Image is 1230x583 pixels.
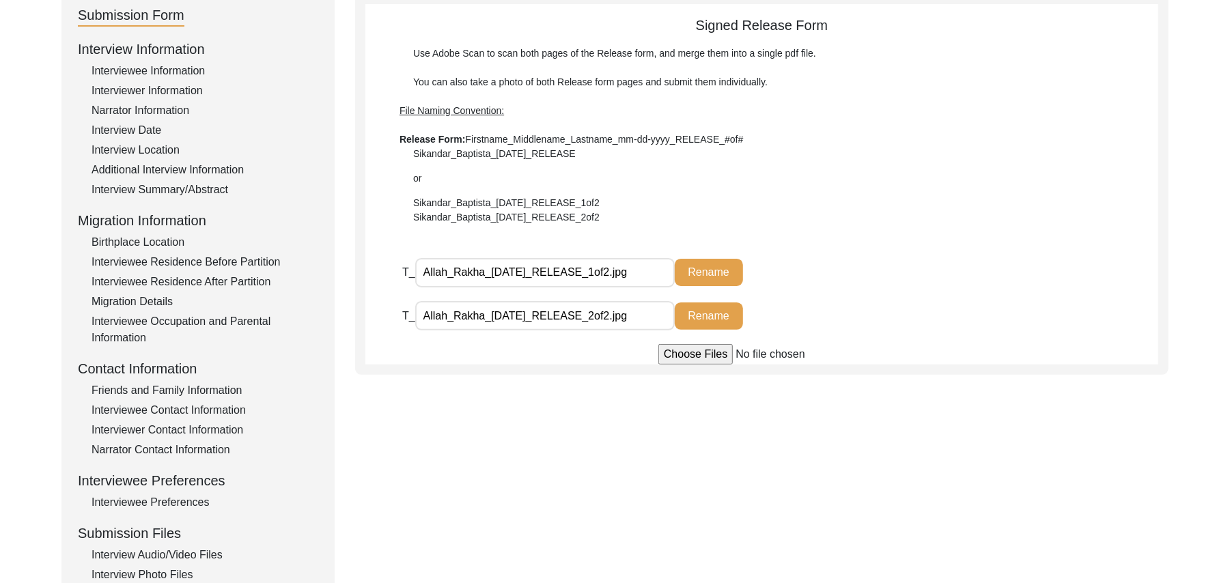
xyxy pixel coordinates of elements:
div: Interviewee Residence After Partition [92,274,318,290]
button: Rename [675,302,743,330]
span: File Naming Convention: [400,105,504,116]
div: Use Adobe Scan to scan both pages of the Release form, and merge them into a single pdf file. You... [400,46,1124,225]
div: Interviewer Information [92,83,318,99]
div: Additional Interview Information [92,162,318,178]
div: Signed Release Form [365,15,1158,225]
div: Migration Information [78,210,318,231]
div: Birthplace Location [92,234,318,251]
b: Release Form: [400,134,465,145]
div: Submission Files [78,523,318,543]
div: or [400,171,1124,186]
button: Rename [675,259,743,286]
div: Interviewer Contact Information [92,422,318,438]
div: Friends and Family Information [92,382,318,399]
div: Interviewee Contact Information [92,402,318,418]
div: Narrator Information [92,102,318,119]
div: Interviewee Preferences [78,470,318,491]
div: Interview Audio/Video Files [92,547,318,563]
div: Interviewee Preferences [92,494,318,511]
div: Interviewee Occupation and Parental Information [92,313,318,346]
div: Interviewee Information [92,63,318,79]
div: Interviewee Residence Before Partition [92,254,318,270]
div: Interview Photo Files [92,567,318,583]
div: Interview Date [92,122,318,139]
div: Submission Form [78,5,184,27]
div: Interview Information [78,39,318,59]
div: Migration Details [92,294,318,310]
div: Interview Summary/Abstract [92,182,318,198]
span: T_ [402,310,415,322]
div: Interview Location [92,142,318,158]
div: Contact Information [78,358,318,379]
span: T_ [402,266,415,278]
div: Narrator Contact Information [92,442,318,458]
